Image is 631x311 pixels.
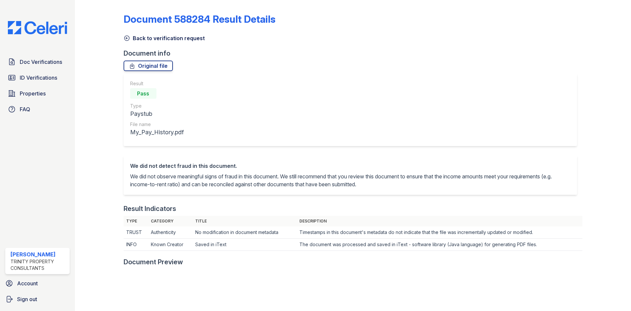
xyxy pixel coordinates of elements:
[17,295,37,303] span: Sign out
[20,58,62,66] span: Doc Verifications
[130,88,156,99] div: Pass
[193,239,296,251] td: Saved in iText
[148,239,193,251] td: Known Creator
[11,258,67,272] div: Trinity Property Consultants
[20,74,57,82] span: ID Verifications
[124,257,183,267] div: Document Preview
[148,226,193,239] td: Authenticity
[130,109,184,118] div: Paystub
[130,162,571,170] div: We did not detect fraud in this document.
[17,279,38,287] span: Account
[3,277,72,290] a: Account
[124,216,148,226] th: Type
[20,105,30,113] span: FAQ
[124,61,173,71] a: Original file
[124,226,148,239] td: TRUST
[130,128,184,137] div: My_Pay_History.pdf
[130,103,184,109] div: Type
[193,216,296,226] th: Title
[124,34,205,42] a: Back to verification request
[124,13,275,25] a: Document 588284 Result Details
[5,87,70,100] a: Properties
[20,90,46,97] span: Properties
[297,239,582,251] td: The document was processed and saved in iText - software library (Java language) for generating P...
[130,172,571,188] p: We did not observe meaningful signs of fraud in this document. We still recommend that you review...
[193,226,296,239] td: No modification in document metadata
[130,80,184,87] div: Result
[3,21,72,34] img: CE_Logo_Blue-a8612792a0a2168367f1c8372b55b34899dd931a85d93a1a3d3e32e68fde9ad4.png
[148,216,193,226] th: Category
[3,293,72,306] a: Sign out
[130,121,184,128] div: File name
[124,239,148,251] td: INFO
[5,71,70,84] a: ID Verifications
[5,55,70,68] a: Doc Verifications
[124,49,582,58] div: Document info
[5,103,70,116] a: FAQ
[11,250,67,258] div: [PERSON_NAME]
[297,226,582,239] td: Timestamps in this document's metadata do not indicate that the file was incrementally updated or...
[297,216,582,226] th: Description
[124,204,176,213] div: Result Indicators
